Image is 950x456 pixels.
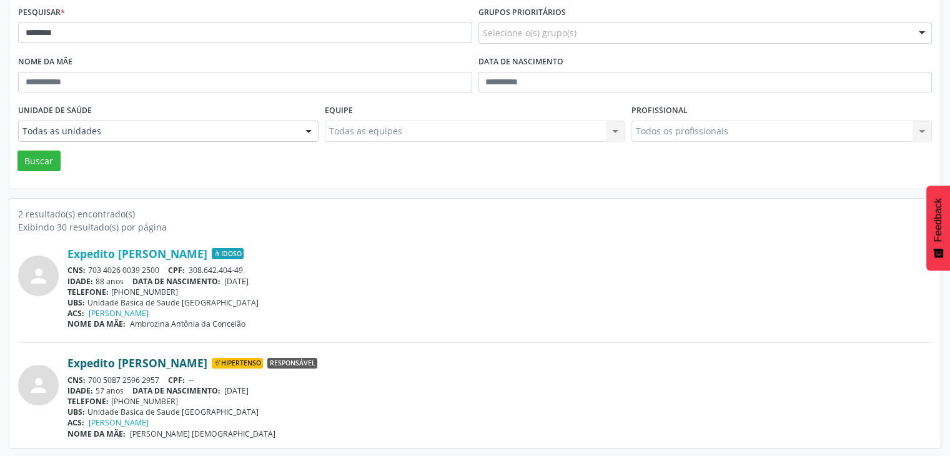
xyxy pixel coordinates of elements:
span: NOME DA MÃE: [67,319,126,329]
span: Feedback [933,198,944,242]
span: [DATE] [224,385,249,396]
span: -- [189,375,194,385]
i: person [27,265,50,287]
span: ACS: [67,417,84,428]
span: CNS: [67,265,86,275]
span: Ambrozina Antônia da Conceião [130,319,245,329]
span: DATA DE NASCIMENTO: [132,276,220,287]
label: Data de nascimento [478,52,563,72]
span: [PERSON_NAME] [DEMOGRAPHIC_DATA] [130,429,275,439]
div: Unidade Basica de Saude [GEOGRAPHIC_DATA] [67,407,932,417]
div: [PHONE_NUMBER] [67,287,932,297]
span: DATA DE NASCIMENTO: [132,385,220,396]
span: IDADE: [67,276,93,287]
div: 2 resultado(s) encontrado(s) [18,207,932,221]
div: 88 anos [67,276,932,287]
div: [PHONE_NUMBER] [67,396,932,407]
span: [DATE] [224,276,249,287]
span: TELEFONE: [67,287,109,297]
span: 308.642.404-49 [189,265,243,275]
span: Hipertenso [212,358,263,369]
label: Equipe [325,101,353,121]
i: person [27,374,50,397]
div: 703 4026 0039 2500 [67,265,932,275]
div: 57 anos [67,385,932,396]
span: TELEFONE: [67,396,109,407]
span: CPF: [168,265,185,275]
a: [PERSON_NAME] [89,308,149,319]
span: NOME DA MÃE: [67,429,126,439]
span: Idoso [212,248,244,259]
div: Exibindo 30 resultado(s) por página [18,221,932,234]
label: Unidade de saúde [18,101,92,121]
span: IDADE: [67,385,93,396]
button: Buscar [17,151,61,172]
span: CNS: [67,375,86,385]
span: CPF: [168,375,185,385]
span: Selecione o(s) grupo(s) [483,26,576,39]
span: ACS: [67,308,84,319]
div: 700 5087 2596 2957 [67,375,932,385]
span: Todas as unidades [22,125,293,137]
label: Grupos prioritários [478,3,566,22]
span: UBS: [67,297,85,308]
span: UBS: [67,407,85,417]
label: Pesquisar [18,3,65,22]
label: Profissional [631,101,688,121]
label: Nome da mãe [18,52,72,72]
a: Expedito [PERSON_NAME] [67,356,207,370]
div: Unidade Basica de Saude [GEOGRAPHIC_DATA] [67,297,932,308]
button: Feedback - Mostrar pesquisa [926,186,950,270]
a: [PERSON_NAME] [89,417,149,428]
a: Expedito [PERSON_NAME] [67,247,207,260]
span: Responsável [267,358,317,369]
